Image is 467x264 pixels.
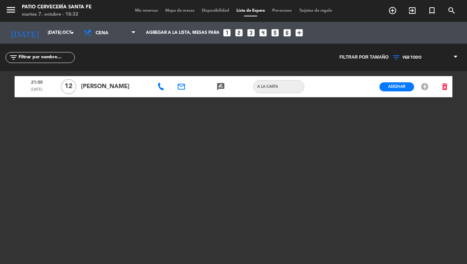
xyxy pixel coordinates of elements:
i: [DATE] [5,25,44,41]
div: Patio Cervecería Santa Fe [22,4,92,11]
i: looks_6 [282,28,292,38]
span: [DATE] [17,87,56,96]
span: Pre-acceso [269,9,296,13]
i: menu [5,4,16,15]
button: Asignar [379,82,414,91]
span: A LA CARTA [254,84,282,90]
i: offline_bolt [420,82,429,91]
i: looks_5 [270,28,280,38]
i: search [447,6,456,15]
i: email [177,82,186,91]
i: looks_4 [258,28,268,38]
span: 21:00 [17,78,56,87]
span: VER TODO [402,55,421,60]
span: Disponibilidad [198,9,233,13]
i: delete_forever [440,82,449,91]
i: arrow_drop_down [68,28,77,37]
i: rate_review [216,82,225,91]
i: filter_list [9,53,18,62]
i: exit_to_app [408,6,417,15]
span: Asignar [388,84,405,89]
i: add_circle_outline [388,6,397,15]
span: Cena [96,26,130,40]
span: Lista de Espera [233,9,269,13]
i: looks_3 [246,28,256,38]
button: delete_forever [437,80,452,93]
span: Mapa de mesas [162,9,198,13]
input: Filtrar por nombre... [18,54,74,62]
span: Tarjetas de regalo [296,9,336,13]
button: offline_bolt [418,82,431,91]
span: Agregar a la lista, mesas para [146,30,220,35]
span: Mis reservas [131,9,162,13]
span: [PERSON_NAME] [81,82,149,91]
button: menu [5,4,16,18]
i: looks_one [222,28,232,38]
div: martes 7. octubre - 18:32 [22,11,92,18]
span: 12 [61,79,76,94]
i: looks_two [234,28,244,38]
i: add_box [294,28,304,38]
i: turned_in_not [428,6,436,15]
span: Filtrar por tamaño [339,54,389,61]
